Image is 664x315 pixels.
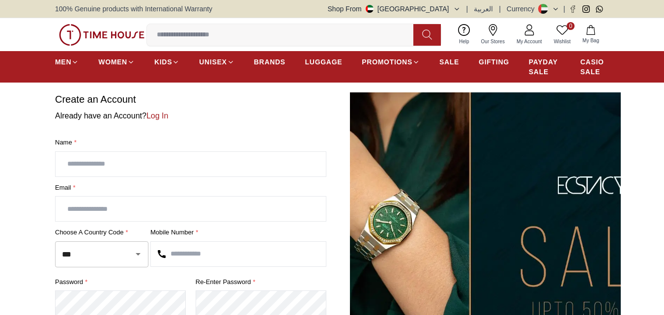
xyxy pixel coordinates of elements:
span: Our Stores [477,38,509,45]
a: Facebook [569,5,577,13]
button: My Bag [577,23,605,46]
a: KIDS [154,53,179,71]
button: Shop From[GEOGRAPHIC_DATA] [328,4,461,14]
span: | [563,4,565,14]
button: Open [131,247,145,261]
img: United Arab Emirates [366,5,374,13]
span: PROMOTIONS [362,57,412,67]
span: Wishlist [550,38,575,45]
div: Currency [507,4,539,14]
label: Name [55,138,326,147]
a: WOMEN [98,53,135,71]
span: 100% Genuine products with International Warranty [55,4,212,14]
span: PAYDAY SALE [529,57,561,77]
a: Instagram [582,5,590,13]
span: My Account [513,38,546,45]
a: CASIO SALE [580,53,609,81]
a: GIFTING [479,53,509,71]
label: Re-enter Password [196,277,326,287]
a: 0Wishlist [548,22,577,47]
span: Help [455,38,473,45]
span: | [499,4,501,14]
label: Mobile Number [150,228,326,237]
a: Our Stores [475,22,511,47]
img: ... [59,24,144,46]
span: BRANDS [254,57,286,67]
button: العربية [474,4,493,14]
span: My Bag [578,37,603,44]
a: UNISEX [199,53,234,71]
h1: Create an Account [55,92,326,106]
label: Choose a country code [55,228,148,237]
p: Already have an Account? [55,110,326,122]
a: MEN [55,53,79,71]
span: KIDS [154,57,172,67]
a: LUGGAGE [305,53,343,71]
span: UNISEX [199,57,227,67]
span: MEN [55,57,71,67]
a: BRANDS [254,53,286,71]
span: LUGGAGE [305,57,343,67]
span: SALE [439,57,459,67]
a: PROMOTIONS [362,53,420,71]
a: Help [453,22,475,47]
label: Email [55,183,326,193]
label: password [55,277,186,287]
a: PAYDAY SALE [529,53,561,81]
span: | [466,4,468,14]
a: SALE [439,53,459,71]
span: GIFTING [479,57,509,67]
span: CASIO SALE [580,57,609,77]
span: 0 [567,22,575,30]
a: Whatsapp [596,5,603,13]
span: WOMEN [98,57,127,67]
a: Log In [146,112,168,120]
